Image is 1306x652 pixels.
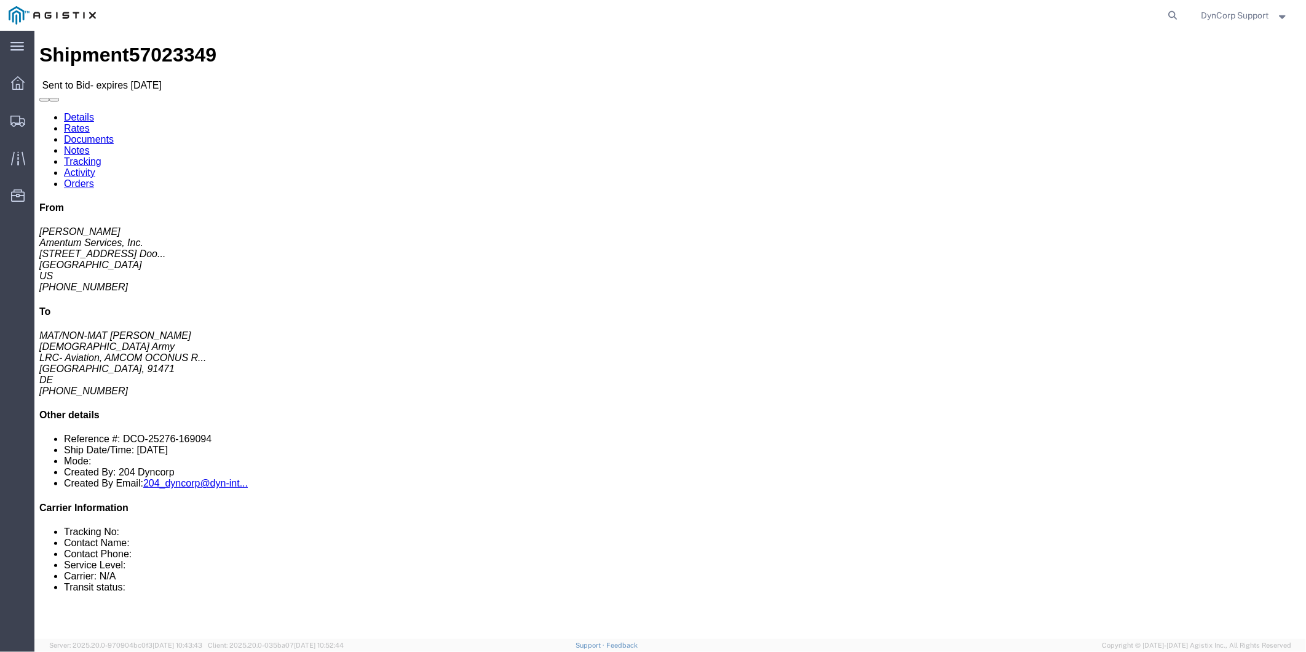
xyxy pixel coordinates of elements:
[49,642,202,649] span: Server: 2025.20.0-970904bc0f3
[1102,640,1291,651] span: Copyright © [DATE]-[DATE] Agistix Inc., All Rights Reserved
[34,31,1306,639] iframe: FS Legacy Container
[576,642,606,649] a: Support
[1201,8,1289,23] button: DynCorp Support
[208,642,344,649] span: Client: 2025.20.0-035ba07
[152,642,202,649] span: [DATE] 10:43:43
[9,6,96,25] img: logo
[294,642,344,649] span: [DATE] 10:52:44
[606,642,638,649] a: Feedback
[1201,9,1269,22] span: DynCorp Support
